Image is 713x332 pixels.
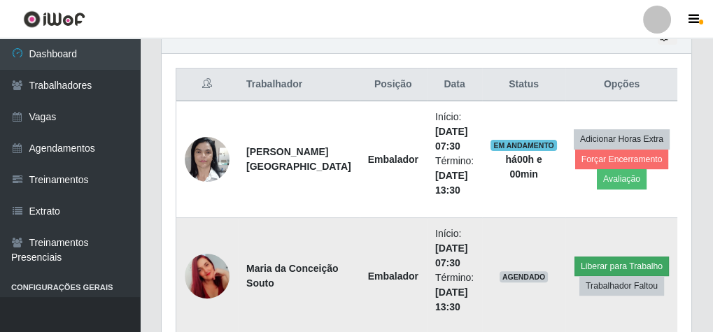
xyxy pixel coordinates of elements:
[490,140,557,151] span: EM ANDAMENTO
[368,270,418,282] strong: Embalador
[435,287,467,312] time: [DATE] 13:30
[435,270,474,315] li: Término:
[435,110,474,154] li: Início:
[579,276,664,296] button: Trabalhador Faltou
[360,68,427,101] th: Posição
[427,68,482,101] th: Data
[482,68,565,101] th: Status
[565,68,679,101] th: Opções
[185,236,230,316] img: 1746815738665.jpeg
[435,154,474,198] li: Término:
[238,68,360,101] th: Trabalhador
[435,126,467,152] time: [DATE] 07:30
[435,226,474,270] li: Início:
[574,129,670,149] button: Adicionar Horas Extra
[246,146,351,172] strong: [PERSON_NAME][GEOGRAPHIC_DATA]
[246,263,339,289] strong: Maria da Conceição Souto
[435,243,467,268] time: [DATE] 07:30
[368,154,418,165] strong: Embalador
[185,129,230,189] img: 1694453372238.jpeg
[597,169,647,189] button: Avaliação
[574,257,669,276] button: Liberar para Trabalho
[23,10,85,28] img: CoreUI Logo
[505,154,542,180] strong: há 00 h e 00 min
[500,271,549,282] span: AGENDADO
[575,150,669,169] button: Forçar Encerramento
[435,170,467,196] time: [DATE] 13:30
